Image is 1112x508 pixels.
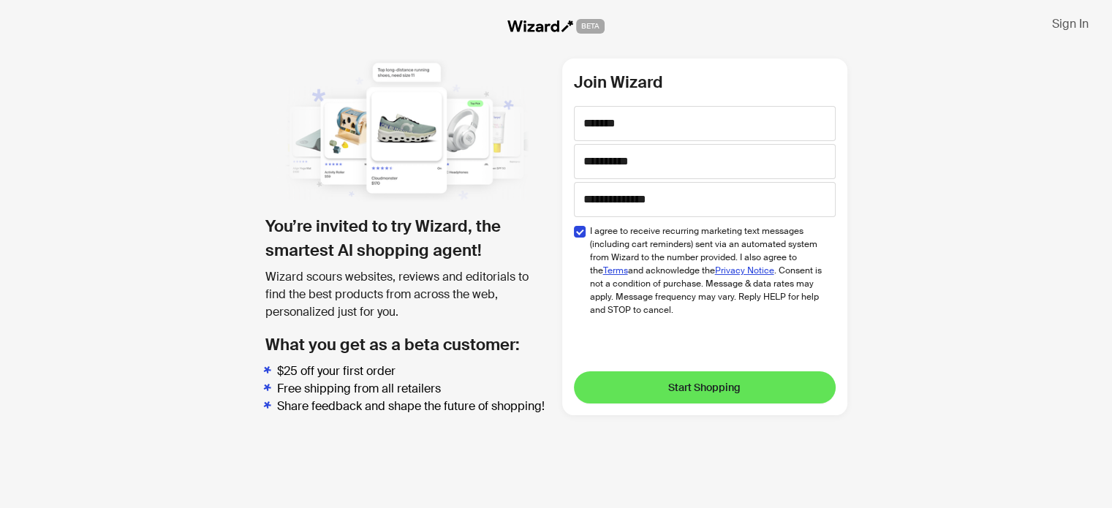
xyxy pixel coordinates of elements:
button: Start Shopping [574,371,836,403]
span: I agree to receive recurring marketing text messages (including cart reminders) sent via an autom... [590,224,825,316]
h2: Join Wizard [574,70,836,94]
span: BETA [576,19,605,34]
li: $25 off your first order [277,363,551,380]
span: Start Shopping [668,381,741,394]
h1: You’re invited to try Wizard, the smartest AI shopping agent! [265,214,551,262]
a: Privacy Notice [715,265,774,276]
button: Sign In [1040,12,1100,35]
h2: What you get as a beta customer: [265,333,551,357]
li: Share feedback and shape the future of shopping! [277,398,551,415]
a: Terms [603,265,628,276]
div: Wizard scours websites, reviews and editorials to find the best products from across the web, per... [265,268,551,321]
span: Sign In [1052,16,1089,31]
li: Free shipping from all retailers [277,380,551,398]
